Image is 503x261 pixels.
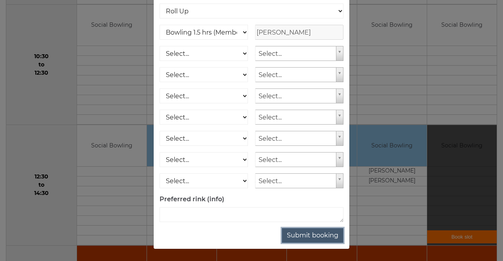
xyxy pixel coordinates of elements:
[259,68,333,83] span: Select...
[160,195,224,204] label: Preferred rink (info)
[282,228,343,243] button: Submit booking
[255,152,343,167] a: Select...
[255,67,343,82] a: Select...
[259,174,333,189] span: Select...
[259,131,333,146] span: Select...
[259,153,333,167] span: Select...
[259,110,333,125] span: Select...
[259,89,333,104] span: Select...
[259,46,333,61] span: Select...
[255,110,343,125] a: Select...
[255,46,343,61] a: Select...
[255,173,343,188] a: Select...
[255,131,343,146] a: Select...
[255,88,343,103] a: Select...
